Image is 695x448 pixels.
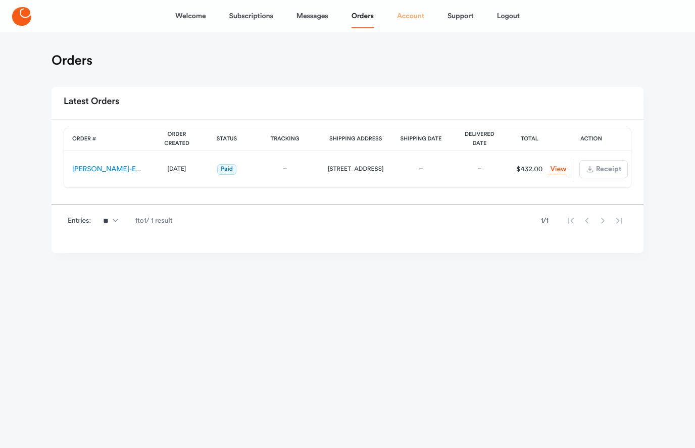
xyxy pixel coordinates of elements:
th: Shipping Date [391,128,450,151]
h1: Orders [52,53,92,69]
span: 1 to 1 / 1 result [135,216,172,226]
a: Subscriptions [229,4,273,28]
th: Tracking [250,128,320,151]
th: Order # [64,128,150,151]
span: 1 / 1 [540,216,549,226]
th: Order Created [150,128,204,151]
a: Logout [497,4,520,28]
span: Receipt [595,166,621,173]
th: Status [204,128,250,151]
a: View [548,165,566,174]
div: – [458,164,501,174]
a: Support [448,4,474,28]
button: Receipt [579,160,628,178]
div: $432.00 [512,164,547,174]
a: [PERSON_NAME]-ES-00163673 [72,166,173,173]
div: – [258,164,312,174]
th: Total [509,128,550,151]
div: [DATE] [158,164,195,174]
a: Orders [352,4,374,28]
div: – [400,164,442,174]
th: Delivered Date [450,128,509,151]
a: Welcome [175,4,206,28]
a: Messages [296,4,328,28]
span: Entries: [68,216,91,226]
a: Account [397,4,424,28]
h2: Latest Orders [64,93,119,111]
span: Paid [217,164,236,175]
div: [STREET_ADDRESS] [328,164,383,174]
th: Action [550,128,632,151]
th: Shipping Address [320,128,391,151]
